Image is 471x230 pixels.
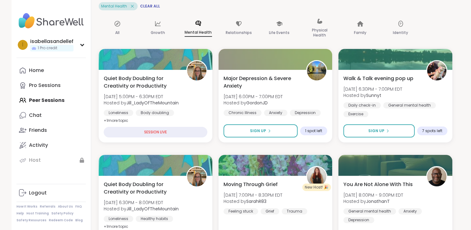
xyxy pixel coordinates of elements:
a: Help [16,211,24,216]
a: Friends [16,123,86,138]
button: Sign Up [343,124,414,137]
img: ShareWell Nav Logo [16,10,86,32]
a: Safety Policy [51,211,73,216]
span: Hosted by [224,100,283,106]
span: Hosted by [343,92,402,98]
p: Mental Health [185,29,212,37]
a: Referrals [40,204,55,209]
img: JonathanT [427,167,446,186]
a: Logout [16,185,86,200]
div: Healthy habits [136,216,173,222]
a: Blog [75,218,83,223]
span: Hosted by [224,198,282,204]
span: 1 spot left [305,128,322,133]
b: SarahR83 [246,198,266,204]
span: [DATE] 6:30PM - 7:00PM EDT [343,86,402,92]
img: SarahR83 [307,167,326,186]
div: Loneliness [104,216,133,222]
span: Moving Through Grief [224,181,278,188]
span: Quiet Body Doubling for Creativity or Productivity [104,181,179,196]
span: [DATE] 6:00PM - 7:00PM EDT [224,93,283,100]
p: Growth [151,29,165,36]
span: Walk & Talk evening pop up [343,75,413,82]
p: Physical Health [306,26,333,39]
img: GordonJD [307,61,326,80]
span: 1 Pro credit [38,46,57,51]
div: General mental health [383,102,436,108]
div: Pro Sessions [29,82,61,89]
div: Trauma [282,208,307,214]
div: Logout [29,189,47,196]
span: 7 spots left [422,128,442,133]
div: Depression [290,110,321,116]
p: Life Events [269,29,290,36]
span: i [22,41,23,49]
a: FAQ [75,204,82,209]
b: Jill_LadyOfTheMountain [126,100,179,106]
div: Body doubling [136,110,174,116]
div: Chronic Illness [224,110,261,116]
a: Activity [16,138,86,153]
div: Home [29,67,44,74]
div: Chat [29,112,42,119]
span: Major Depression & Severe Anxiety [224,75,299,90]
span: [DATE] 7:00PM - 8:30PM EDT [224,192,282,198]
div: isabellasandellef [30,38,73,45]
img: Sunnyt [427,61,446,80]
span: Mental Health [101,4,127,9]
p: Identity [393,29,408,36]
a: About Us [58,204,73,209]
span: [DATE] 6:30PM - 8:00PM EDT [104,199,179,206]
a: Host Training [26,211,49,216]
div: Loneliness [104,110,133,116]
div: New Host! 🎉 [302,184,331,191]
div: Host [29,157,41,164]
span: Quiet Body Doubling for Creativity or Productivity [104,75,179,90]
div: Exercise [343,111,368,117]
a: Chat [16,108,86,123]
p: All [115,29,120,36]
a: Host [16,153,86,168]
div: Grief [261,208,279,214]
span: Hosted by [343,198,403,204]
span: Sign Up [250,128,266,134]
a: Redeem Code [49,218,73,223]
span: Sign Up [368,128,384,134]
button: Sign Up [224,124,298,137]
b: JonathanT [366,198,390,204]
div: Depression [343,217,374,223]
a: Pro Sessions [16,78,86,93]
span: Clear All [140,4,160,9]
div: Friends [29,127,47,134]
div: Anxiety [264,110,287,116]
div: SESSION LIVE [104,127,207,137]
span: [DATE] 5:00PM - 6:30PM EDT [104,93,179,100]
span: Hosted by [104,206,179,212]
a: How It Works [16,204,37,209]
a: Home [16,63,86,78]
span: Hosted by [104,100,179,106]
img: Jill_LadyOfTheMountain [187,167,206,186]
div: Anxiety [398,208,422,214]
div: General mental health [343,208,396,214]
p: Family [354,29,366,36]
p: Relationships [226,29,252,36]
b: Sunnyt [366,92,381,98]
span: [DATE] 8:00PM - 9:00PM EDT [343,192,403,198]
b: GordonJD [246,100,268,106]
img: Jill_LadyOfTheMountain [187,61,206,80]
div: Activity [29,142,48,149]
div: Daily check-in [343,102,381,108]
a: Safety Resources [16,218,46,223]
div: Feeling stuck [224,208,258,214]
b: Jill_LadyOfTheMountain [126,206,179,212]
span: You Are Not Alone With This [343,181,413,188]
